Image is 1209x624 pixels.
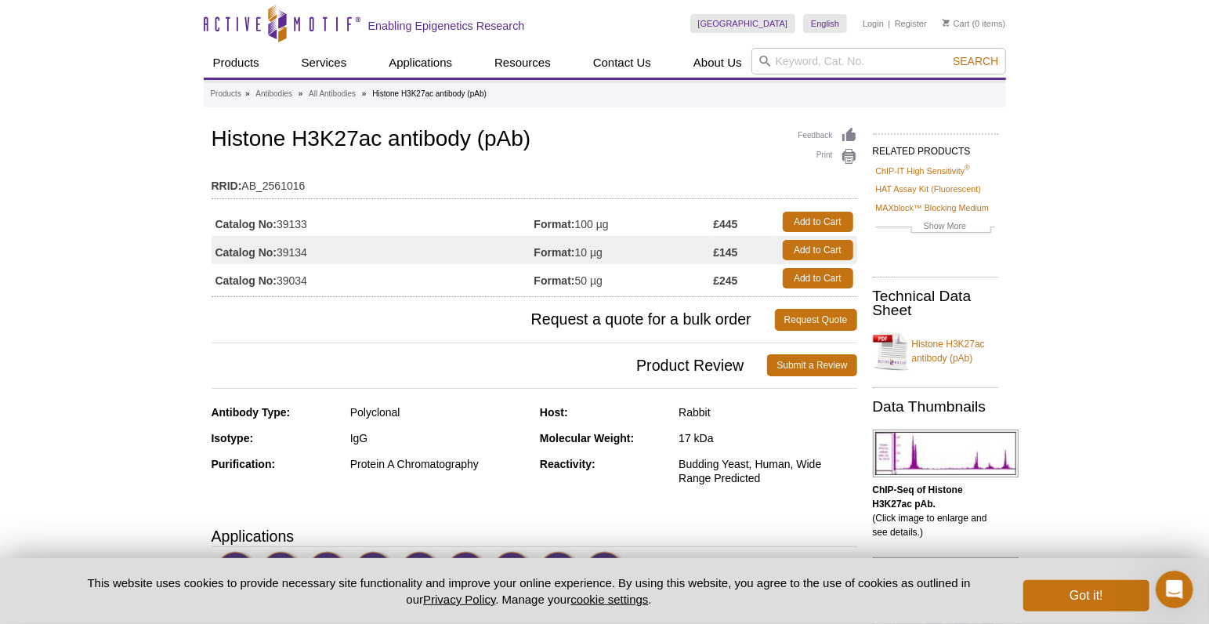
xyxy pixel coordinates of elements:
strong: Format: [534,274,575,288]
a: Feedback [798,127,857,144]
img: Immunohistochemistry Validated [538,551,581,594]
img: ChIP-Seq Validated [353,551,396,594]
div: 17 kDa [679,431,856,445]
p: (Click image to enlarge and see details.) [873,483,998,539]
a: Cart [943,18,970,29]
strong: Molecular Weight: [540,432,634,444]
button: Got it! [1023,580,1149,611]
span: Request a quote for a bulk order [212,309,775,331]
img: CUT&RUN Validated [215,551,259,594]
b: ChIP-Seq of Histone H3K27ac pAb. [873,484,963,510]
input: Keyword, Cat. No. [751,48,1006,74]
a: Login [863,18,884,29]
div: Rabbit [679,405,856,419]
button: Search [948,54,1003,68]
a: Products [211,87,241,101]
a: Products [204,48,269,78]
iframe: Intercom live chat [1156,571,1193,608]
span: Search [953,55,998,67]
strong: Purification: [212,458,276,470]
a: About Us [684,48,751,78]
strong: Antibody Type: [212,406,291,419]
a: Print [798,148,857,165]
h2: Enabling Epigenetics Research [368,19,525,33]
strong: £245 [713,274,737,288]
li: » [245,89,250,98]
img: Immunofluorescence Validated [446,551,489,594]
a: Add to Cart [783,240,853,260]
a: All Antibodies [309,87,356,101]
li: » [362,89,367,98]
td: AB_2561016 [212,169,857,194]
a: Resources [485,48,560,78]
td: 39034 [212,264,534,292]
li: (0 items) [943,14,1006,33]
span: Product Review [212,354,768,376]
div: Budding Yeast, Human, Wide Range Predicted [679,457,856,485]
strong: Catalog No: [215,217,277,231]
h2: Data Thumbnails [873,400,998,414]
h1: Histone H3K27ac antibody (pAb) [212,127,857,154]
img: Your Cart [943,19,950,27]
a: Applications [379,48,462,78]
strong: Reactivity: [540,458,595,470]
td: 50 µg [534,264,714,292]
a: English [803,14,847,33]
strong: £445 [713,217,737,231]
a: Services [292,48,357,78]
a: Add to Cart [783,268,853,288]
a: Show More [876,219,995,237]
img: ChIP Validated [307,551,350,594]
img: Histone H3K27ac antibody (pAb) tested by ChIP-Seq. [873,430,1019,477]
strong: Catalog No: [215,274,277,288]
sup: ® [965,164,970,172]
strong: RRID: [212,179,242,193]
a: MAXblock™ Blocking Medium [876,201,990,215]
td: 39133 [212,208,534,236]
a: Register [895,18,927,29]
button: cookie settings [570,593,648,606]
strong: Isotype: [212,432,254,444]
strong: Format: [534,245,575,259]
a: Submit a Review [767,354,856,376]
p: This website uses cookies to provide necessary site functionality and improve your online experie... [60,575,998,608]
div: Protein A Chromatography [350,457,528,471]
a: Add to Cart [783,212,853,232]
h2: Technical Data Sheet [873,289,998,317]
strong: Catalog No: [215,245,277,259]
img: Immunocytochemistry Validated [585,551,628,594]
td: 10 µg [534,236,714,264]
div: IgG [350,431,528,445]
img: CUT&Tag Validated [261,551,304,594]
strong: £145 [713,245,737,259]
a: ChIP-IT High Sensitivity® [876,164,970,178]
li: Histone H3K27ac antibody (pAb) [372,89,487,98]
td: 39134 [212,236,534,264]
div: Polyclonal [350,405,528,419]
strong: Format: [534,217,575,231]
img: Western Blot Validated [400,551,443,594]
a: Privacy Policy [423,593,495,606]
a: HAT Assay Kit (Fluorescent) [876,182,982,196]
h3: Applications [212,524,857,548]
li: » [299,89,303,98]
a: Request Quote [775,309,857,331]
a: Histone H3K27ac antibody (pAb) [873,328,998,375]
li: | [889,14,891,33]
td: 100 µg [534,208,714,236]
a: Contact Us [584,48,661,78]
h2: RELATED PRODUCTS [873,133,998,161]
img: Dot Blot Validated [492,551,535,594]
a: Antibodies [255,87,292,101]
strong: Host: [540,406,568,419]
a: [GEOGRAPHIC_DATA] [690,14,796,33]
